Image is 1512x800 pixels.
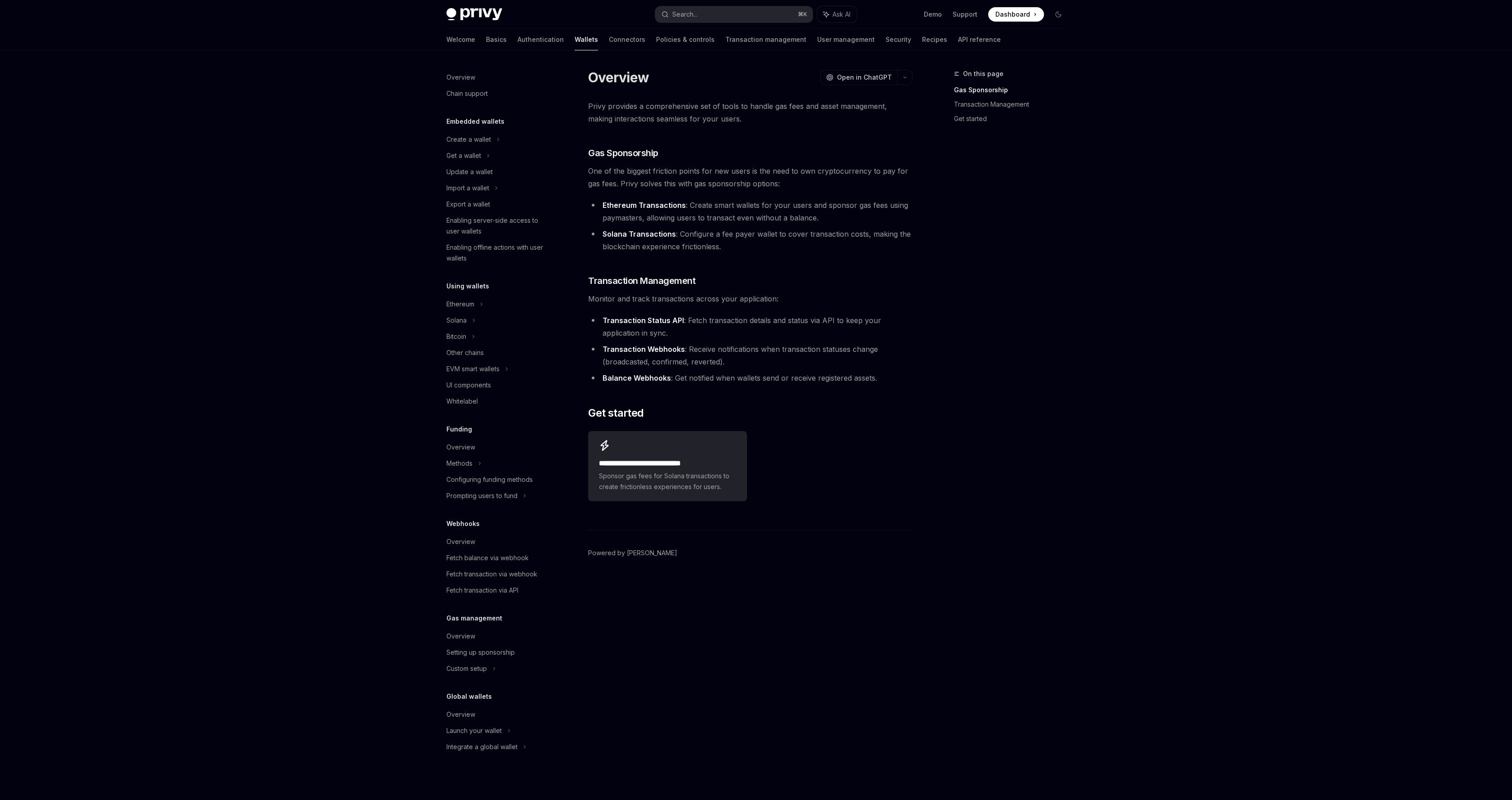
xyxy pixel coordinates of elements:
[446,569,537,580] div: Fetch transaction via webhook
[446,663,487,674] div: Custom setup
[446,331,466,342] div: Bitcoin
[588,228,913,253] li: : Configure a fee payer wallet to cover transaction costs, making the blockchain experience frict...
[603,201,686,210] strong: Ethereum Transactions
[446,299,474,310] div: Ethereum
[446,29,475,50] a: Welcome
[439,534,554,550] a: Overview
[446,442,475,453] div: Overview
[832,10,850,19] span: Ask AI
[446,691,492,702] h5: Global wallets
[798,11,807,18] span: ⌘ K
[924,10,942,19] a: Demo
[603,373,671,382] strong: Balance Webhooks
[837,73,892,82] span: Open in ChatGPT
[446,215,549,237] div: Enabling server-side access to user wallets
[446,518,480,529] h5: Webhooks
[575,29,598,50] a: Wallets
[446,474,533,485] div: Configuring funding methods
[439,212,554,239] a: Enabling server-side access to user wallets
[886,29,911,50] a: Security
[446,709,475,720] div: Overview
[588,343,913,368] li: : Receive notifications when transaction statuses change (broadcasted, confirmed, reverted).
[446,647,515,658] div: Setting up sponsorship
[953,10,977,19] a: Support
[588,372,913,384] li: : Get notified when wallets send or receive registered assets.
[446,116,504,127] h5: Embedded wallets
[439,628,554,644] a: Overview
[439,69,554,85] a: Overview
[446,380,491,391] div: UI components
[446,631,475,642] div: Overview
[446,585,518,596] div: Fetch transaction via API
[439,85,554,102] a: Chain support
[672,9,697,20] div: Search...
[446,281,489,292] h5: Using wallets
[439,566,554,582] a: Fetch transaction via webhook
[439,393,554,409] a: Whitelabel
[588,147,658,159] span: Gas Sponsorship
[995,10,1030,19] span: Dashboard
[446,8,502,21] img: dark logo
[603,229,676,238] strong: Solana Transactions
[603,345,685,354] strong: Transaction Webhooks
[954,112,1073,126] a: Get started
[588,314,913,339] li: : Fetch transaction details and status via API to keep your application in sync.
[446,742,517,752] div: Integrate a global wallet
[439,345,554,361] a: Other chains
[446,725,502,736] div: Launch your wallet
[439,164,554,180] a: Update a wallet
[588,274,695,287] span: Transaction Management
[725,29,806,50] a: Transaction management
[588,548,677,557] a: Powered by [PERSON_NAME]
[439,472,554,488] a: Configuring funding methods
[922,29,947,50] a: Recipes
[446,166,493,177] div: Update a wallet
[486,29,507,50] a: Basics
[958,29,1001,50] a: API reference
[1051,7,1066,22] button: Toggle dark mode
[439,582,554,598] a: Fetch transaction via API
[656,29,715,50] a: Policies & controls
[446,347,484,358] div: Other chains
[817,29,875,50] a: User management
[439,644,554,661] a: Setting up sponsorship
[446,490,517,501] div: Prompting users to fund
[446,536,475,547] div: Overview
[988,7,1044,22] a: Dashboard
[446,613,502,624] h5: Gas management
[588,69,649,85] h1: Overview
[517,29,564,50] a: Authentication
[963,68,1003,79] span: On this page
[439,377,554,393] a: UI components
[446,88,488,99] div: Chain support
[603,316,684,325] strong: Transaction Status API
[439,196,554,212] a: Export a wallet
[609,29,645,50] a: Connectors
[588,406,643,420] span: Get started
[446,396,478,407] div: Whitelabel
[446,150,481,161] div: Get a wallet
[820,70,897,85] button: Open in ChatGPT
[439,706,554,723] a: Overview
[446,315,467,326] div: Solana
[446,199,490,210] div: Export a wallet
[588,199,913,224] li: : Create smart wallets for your users and sponsor gas fees using paymasters, allowing users to tr...
[599,471,736,492] span: Sponsor gas fees for Solana transactions to create frictionless experiences for users.
[446,458,472,469] div: Methods
[446,183,489,193] div: Import a wallet
[439,550,554,566] a: Fetch balance via webhook
[439,439,554,455] a: Overview
[954,97,1073,112] a: Transaction Management
[954,83,1073,97] a: Gas Sponsorship
[439,239,554,266] a: Enabling offline actions with user wallets
[446,364,499,374] div: EVM smart wallets
[588,100,913,125] span: Privy provides a comprehensive set of tools to handle gas fees and asset management, making inter...
[446,134,491,145] div: Create a wallet
[446,242,549,264] div: Enabling offline actions with user wallets
[446,553,529,563] div: Fetch balance via webhook
[446,424,472,435] h5: Funding
[588,165,913,190] span: One of the biggest friction points for new users is the need to own cryptocurrency to pay for gas...
[655,6,813,22] button: Search...⌘K
[446,72,475,83] div: Overview
[588,292,913,305] span: Monitor and track transactions across your application:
